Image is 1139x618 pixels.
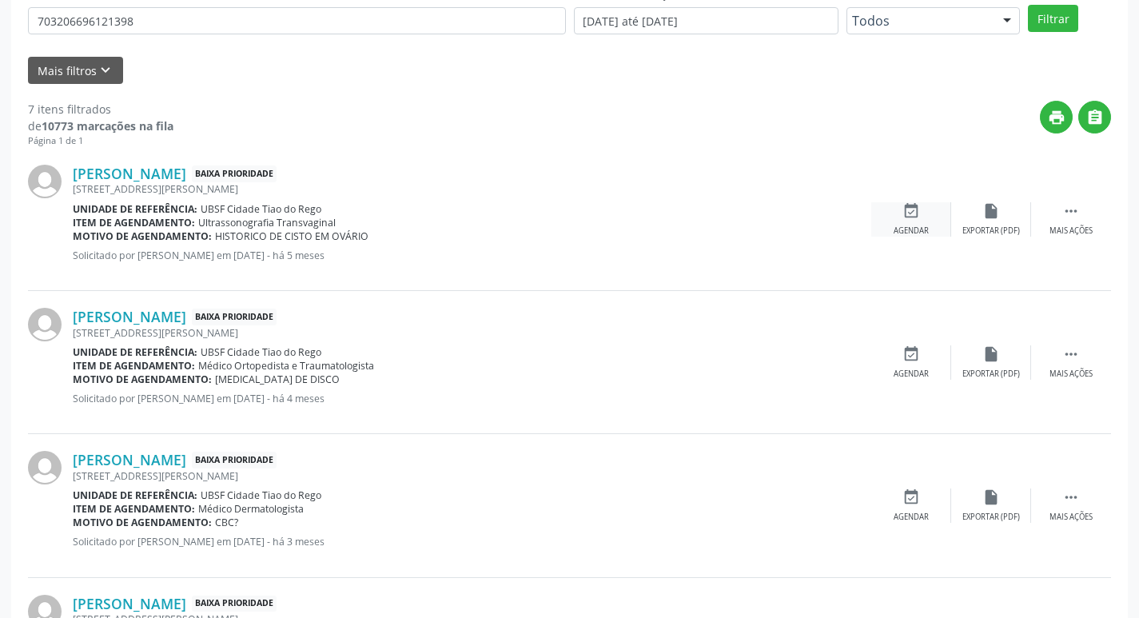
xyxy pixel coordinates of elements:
[28,134,173,148] div: Página 1 de 1
[198,359,374,373] span: Médico Ortopedista e Traumatologista
[902,488,920,506] i: event_available
[73,216,195,229] b: Item de agendamento:
[73,488,197,502] b: Unidade de referência:
[1028,5,1078,32] button: Filtrar
[73,165,186,182] a: [PERSON_NAME]
[982,488,1000,506] i: insert_drive_file
[73,345,197,359] b: Unidade de referência:
[201,488,321,502] span: UBSF Cidade Tiao do Rego
[198,502,304,516] span: Médico Dermatologista
[73,249,871,262] p: Solicitado por [PERSON_NAME] em [DATE] - há 5 meses
[73,469,871,483] div: [STREET_ADDRESS][PERSON_NAME]
[1078,101,1111,134] button: 
[201,345,321,359] span: UBSF Cidade Tiao do Rego
[962,369,1020,380] div: Exportar (PDF)
[1062,488,1080,506] i: 
[73,359,195,373] b: Item de agendamento:
[1062,345,1080,363] i: 
[73,229,212,243] b: Motivo de agendamento:
[902,345,920,363] i: event_available
[894,225,929,237] div: Agendar
[1062,202,1080,220] i: 
[1048,109,1065,126] i: print
[73,516,212,529] b: Motivo de agendamento:
[201,202,321,216] span: UBSF Cidade Tiao do Rego
[982,345,1000,363] i: insert_drive_file
[198,216,336,229] span: Ultrassonografia Transvaginal
[192,596,277,612] span: Baixa Prioridade
[962,225,1020,237] div: Exportar (PDF)
[1049,369,1093,380] div: Mais ações
[215,229,368,243] span: HISTORICO DE CISTO EM OVÁRIO
[73,535,871,548] p: Solicitado por [PERSON_NAME] em [DATE] - há 3 meses
[28,165,62,198] img: img
[73,502,195,516] b: Item de agendamento:
[73,202,197,216] b: Unidade de referência:
[73,182,871,196] div: [STREET_ADDRESS][PERSON_NAME]
[28,57,123,85] button: Mais filtroskeyboard_arrow_down
[1049,225,1093,237] div: Mais ações
[97,62,114,79] i: keyboard_arrow_down
[215,516,238,529] span: CBC?
[28,101,173,118] div: 7 itens filtrados
[902,202,920,220] i: event_available
[192,452,277,468] span: Baixa Prioridade
[574,7,838,34] input: Selecione um intervalo
[73,326,871,340] div: [STREET_ADDRESS][PERSON_NAME]
[28,7,566,34] input: Nome, CNS
[192,165,277,182] span: Baixa Prioridade
[73,392,871,405] p: Solicitado por [PERSON_NAME] em [DATE] - há 4 meses
[73,308,186,325] a: [PERSON_NAME]
[894,369,929,380] div: Agendar
[28,308,62,341] img: img
[1049,512,1093,523] div: Mais ações
[982,202,1000,220] i: insert_drive_file
[1086,109,1104,126] i: 
[28,451,62,484] img: img
[894,512,929,523] div: Agendar
[192,309,277,325] span: Baixa Prioridade
[962,512,1020,523] div: Exportar (PDF)
[73,595,186,612] a: [PERSON_NAME]
[852,13,988,29] span: Todos
[73,451,186,468] a: [PERSON_NAME]
[73,373,212,386] b: Motivo de agendamento:
[28,118,173,134] div: de
[42,118,173,134] strong: 10773 marcações na fila
[215,373,340,386] span: [MEDICAL_DATA] DE DISCO
[1040,101,1073,134] button: print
